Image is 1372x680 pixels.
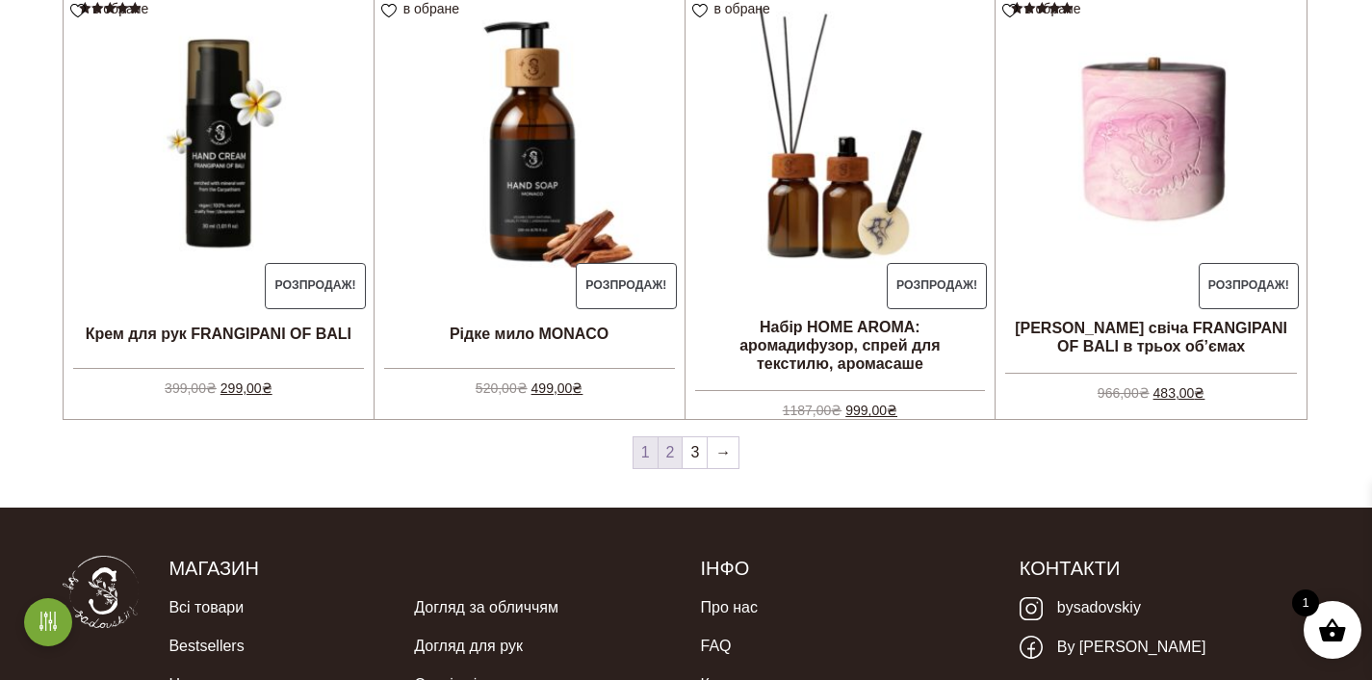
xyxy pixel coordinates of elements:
span: в обране [1024,1,1080,16]
span: Розпродаж! [265,263,366,309]
bdi: 483,00 [1153,385,1205,401]
h5: Магазин [168,556,671,581]
bdi: 299,00 [220,380,272,396]
span: ₴ [831,403,841,418]
span: 1 [1292,589,1319,616]
a: Bestsellers [168,627,244,666]
h2: [PERSON_NAME] свіча FRANGIPANI OF BALI в трьох об’ємах [996,311,1307,363]
span: Розпродаж! [1199,263,1300,309]
span: Розпродаж! [576,263,677,309]
span: ₴ [517,380,528,396]
h2: Набір HOME AROMA: аромадифузор, спрей для текстилю, аромасаше [686,310,996,381]
img: unfavourite.svg [70,4,86,18]
h2: Крем для рук FRANGIPANI OF BALI [64,310,374,358]
img: unfavourite.svg [692,4,708,18]
bdi: 966,00 [1098,385,1150,401]
bdi: 520,00 [476,380,528,396]
a: Догляд для рук [414,627,523,666]
bdi: 1187,00 [783,403,842,418]
span: в обране [714,1,770,16]
span: ₴ [1194,385,1204,401]
img: unfavourite.svg [1002,4,1018,18]
bdi: 399,00 [165,380,217,396]
bdi: 999,00 [845,403,897,418]
a: в обране [1002,1,1087,16]
h2: Рідке мило MONACO [375,310,685,358]
h5: Контакти [1020,556,1309,581]
span: Розпродаж! [887,263,988,309]
h5: Інфо [700,556,990,581]
span: в обране [92,1,148,16]
a: bysadovskiy [1020,588,1141,628]
a: Про нас [700,588,757,627]
a: Догляд за обличчям [414,588,558,627]
span: в обране [403,1,459,16]
a: 2 [659,437,683,468]
a: 3 [683,437,707,468]
span: ₴ [262,380,272,396]
span: 1 [634,437,658,468]
a: в обране [381,1,466,16]
a: в обране [692,1,777,16]
span: ₴ [206,380,217,396]
a: → [708,437,738,468]
a: By [PERSON_NAME] [1020,628,1206,667]
a: в обране [70,1,155,16]
span: ₴ [572,380,582,396]
img: unfavourite.svg [381,4,397,18]
span: ₴ [1139,385,1150,401]
bdi: 499,00 [531,380,583,396]
a: FAQ [700,627,731,666]
span: ₴ [887,403,897,418]
a: Всі товари [168,588,244,627]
